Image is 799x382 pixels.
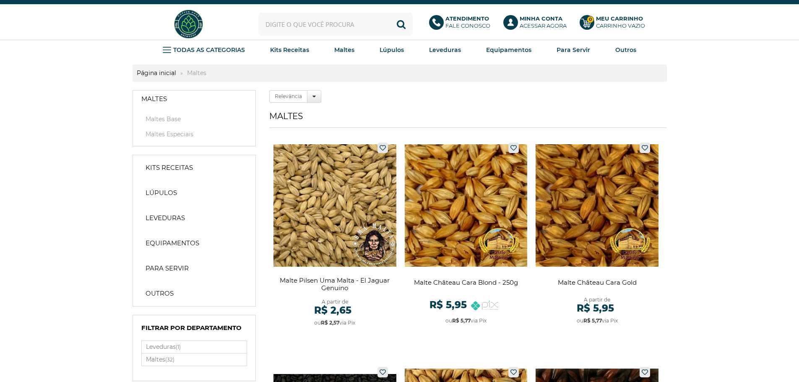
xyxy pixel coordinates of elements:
[137,159,251,176] a: Kits Receitas
[380,44,404,56] a: Lúpulos
[557,44,590,56] a: Para Servir
[146,189,177,197] strong: Lúpulos
[141,130,247,138] a: Maltes Especiais
[486,44,531,56] a: Equipamentos
[429,46,461,54] strong: Leveduras
[273,138,396,333] a: Malte Pilsen Uma Malta - El Jaguar Genuino
[137,235,251,252] a: Equipamentos
[173,46,245,54] strong: TODAS AS CATEGORIAS
[163,44,245,56] a: TODAS AS CATEGORIAS
[334,46,354,54] strong: Maltes
[173,8,204,40] img: Hopfen Haus BrewShop
[141,115,247,123] a: Maltes Base
[269,111,666,128] h1: Maltes
[270,46,309,54] strong: Kits Receitas
[334,44,354,56] a: Maltes
[142,341,247,353] a: Leveduras(1)
[142,341,247,353] label: Leveduras
[137,285,251,302] a: Outros
[520,15,567,29] p: Acessar agora
[133,91,255,107] a: Maltes
[615,44,636,56] a: Outros
[141,95,167,103] strong: Maltes
[269,90,307,103] label: Relevância
[142,353,247,366] label: Maltes
[133,69,180,77] a: Página inicial
[270,44,309,56] a: Kits Receitas
[536,138,658,333] a: Malte Château Cara Gold
[486,46,531,54] strong: Equipamentos
[137,210,251,226] a: Leveduras
[615,46,636,54] strong: Outros
[587,16,594,23] strong: 0
[429,15,495,34] a: AtendimentoFale conosco
[183,69,211,77] strong: Maltes
[520,15,562,22] b: Minha Conta
[176,344,181,350] small: (1)
[429,44,461,56] a: Leveduras
[390,13,413,36] button: Buscar
[137,185,251,201] a: Lúpulos
[142,353,247,366] a: Maltes(32)
[503,15,571,34] a: Minha ContaAcessar agora
[165,356,174,363] small: (32)
[146,289,174,298] strong: Outros
[596,22,645,29] div: Carrinho Vazio
[445,15,490,29] p: Fale conosco
[445,15,489,22] b: Atendimento
[137,260,251,277] a: Para Servir
[141,324,247,336] h4: Filtrar por Departamento
[380,46,404,54] strong: Lúpulos
[146,214,185,222] strong: Leveduras
[405,138,528,333] a: Malte Château Cara Blond - 250g
[596,15,643,22] b: Meu Carrinho
[146,239,199,247] strong: Equipamentos
[146,264,189,273] strong: Para Servir
[557,46,590,54] strong: Para Servir
[146,164,193,172] strong: Kits Receitas
[258,13,413,36] input: Digite o que você procura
